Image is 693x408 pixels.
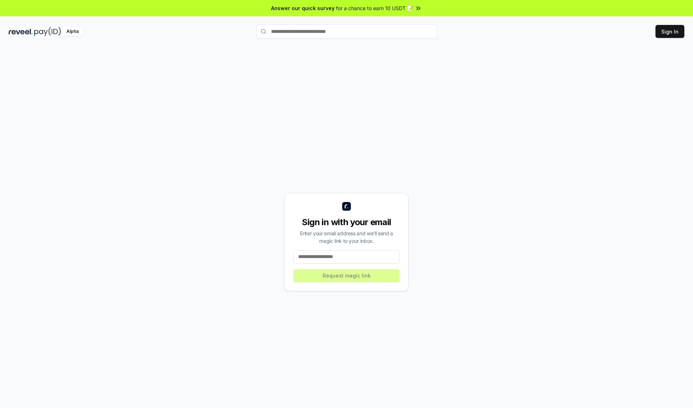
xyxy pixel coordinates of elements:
span: Answer our quick survey [271,4,335,12]
div: Alpha [62,27,83,36]
img: logo_small [342,202,351,211]
div: Enter your email address and we’ll send a magic link to your inbox. [293,229,400,245]
div: Sign in with your email [293,216,400,228]
img: pay_id [34,27,61,36]
span: for a chance to earn 10 USDT 📝 [336,4,413,12]
button: Sign In [655,25,684,38]
img: reveel_dark [9,27,33,36]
